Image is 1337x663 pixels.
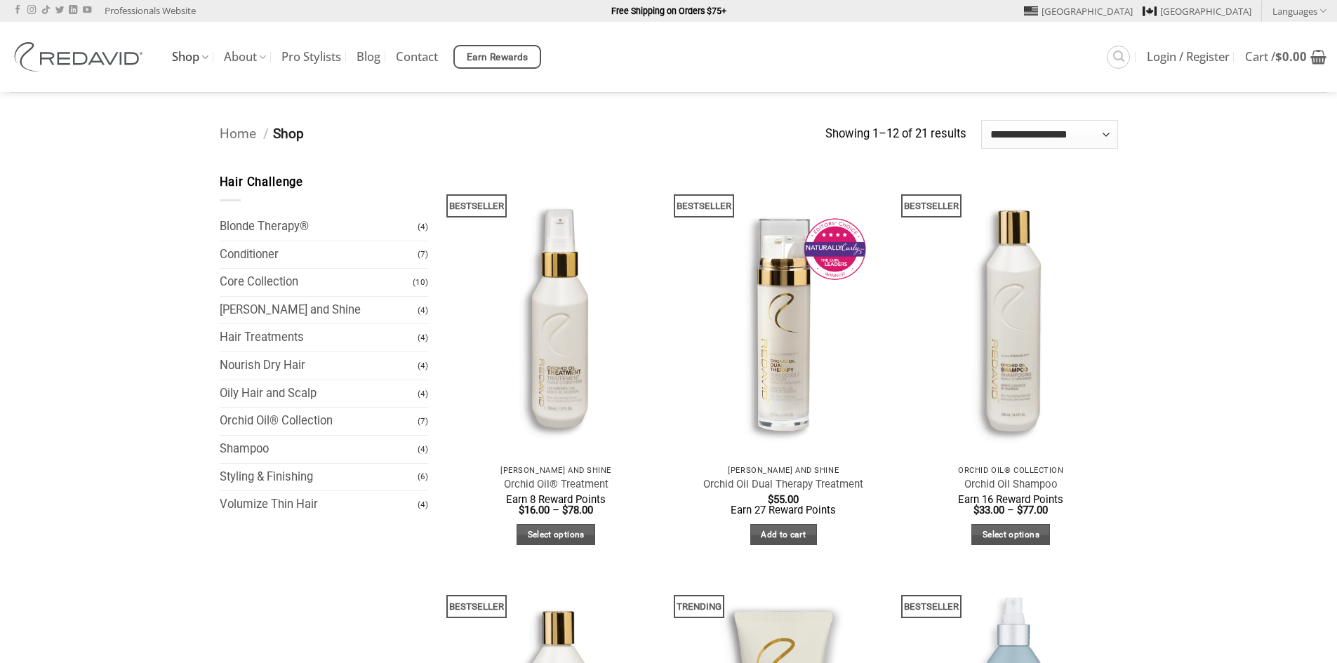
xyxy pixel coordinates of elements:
[506,493,606,506] span: Earn 8 Reward Points
[449,173,663,458] img: REDAVID Orchid Oil Treatment 90ml
[981,120,1118,148] select: Shop order
[1275,48,1307,65] bdi: 0.00
[703,478,863,491] a: Orchid Oil Dual Therapy Treatment
[172,43,208,71] a: Shop
[1245,41,1326,72] a: View cart
[418,242,428,267] span: (7)
[911,466,1111,475] p: Orchid Oil® Collection
[413,270,428,295] span: (10)
[971,524,1050,546] a: Select options for “Orchid Oil Shampoo”
[562,504,593,516] bdi: 78.00
[768,493,773,506] span: $
[1272,1,1326,21] a: Languages
[677,173,891,458] img: REDAVID Orchid Oil Dual Therapy ~ Award Winning Curl Care
[552,504,559,516] span: –
[220,269,413,296] a: Core Collection
[55,6,64,15] a: Follow on Twitter
[220,352,418,380] a: Nourish Dry Hair
[1143,1,1251,22] a: [GEOGRAPHIC_DATA]
[456,466,656,475] p: [PERSON_NAME] and Shine
[1007,504,1014,516] span: –
[418,215,428,239] span: (4)
[825,125,966,144] p: Showing 1–12 of 21 results
[562,504,568,516] span: $
[418,437,428,462] span: (4)
[220,491,418,518] a: Volumize Thin Hair
[220,408,418,435] a: Orchid Oil® Collection
[973,504,1004,516] bdi: 33.00
[517,524,595,546] a: Select options for “Orchid Oil® Treatment”
[83,6,91,15] a: Follow on YouTube
[1107,46,1130,69] a: Search
[220,297,418,324] a: [PERSON_NAME] and Shine
[964,478,1058,491] a: Orchid Oil Shampoo
[220,175,304,189] span: Hair Challenge
[731,504,836,516] span: Earn 27 Reward Points
[418,409,428,434] span: (7)
[220,324,418,351] a: Hair Treatments
[220,213,418,241] a: Blonde Therapy®
[1245,51,1307,62] span: Cart /
[263,126,269,142] span: /
[684,466,884,475] p: [PERSON_NAME] and Shine
[11,42,151,72] img: REDAVID Salon Products | United States
[453,45,541,69] a: Earn Rewards
[611,6,726,16] strong: Free Shipping on Orders $75+
[519,504,524,516] span: $
[220,123,826,145] nav: Breadcrumb
[1017,504,1048,516] bdi: 77.00
[1275,48,1282,65] span: $
[69,6,77,15] a: Follow on LinkedIn
[220,436,418,463] a: Shampoo
[27,6,36,15] a: Follow on Instagram
[467,50,528,65] span: Earn Rewards
[396,44,438,69] a: Contact
[418,326,428,350] span: (4)
[13,6,22,15] a: Follow on Facebook
[224,43,266,71] a: About
[958,493,1063,506] span: Earn 16 Reward Points
[750,524,817,546] a: Add to cart: “Orchid Oil Dual Therapy Treatment”
[418,493,428,517] span: (4)
[904,173,1118,458] img: REDAVID Orchid Oil Shampoo
[1024,1,1133,22] a: [GEOGRAPHIC_DATA]
[220,126,256,142] a: Home
[1147,44,1230,69] a: Login / Register
[1017,504,1023,516] span: $
[418,382,428,406] span: (4)
[357,44,380,69] a: Blog
[418,464,428,489] span: (6)
[418,298,428,323] span: (4)
[1147,51,1230,62] span: Login / Register
[220,380,418,408] a: Oily Hair and Scalp
[418,354,428,378] span: (4)
[220,241,418,269] a: Conditioner
[41,6,50,15] a: Follow on TikTok
[973,504,979,516] span: $
[768,493,799,506] bdi: 55.00
[519,504,550,516] bdi: 16.00
[504,478,608,491] a: Orchid Oil® Treatment
[281,44,341,69] a: Pro Stylists
[220,464,418,491] a: Styling & Finishing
